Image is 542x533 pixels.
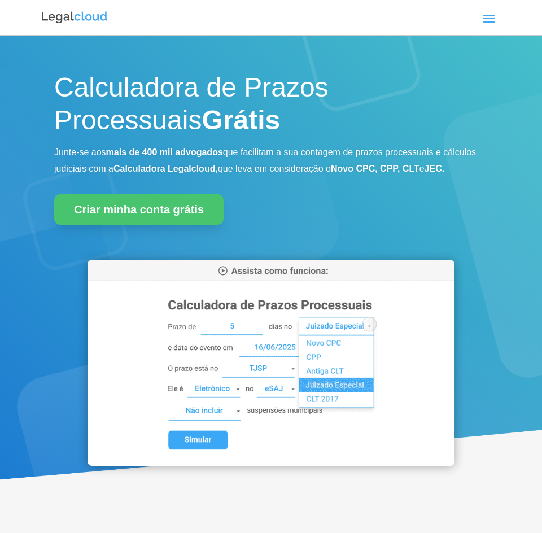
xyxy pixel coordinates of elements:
[54,145,488,177] p: Junte-se aos que facilitam a sua contagem de prazos processuais e cálculos judiciais com a que le...
[88,260,454,466] img: Calculadora de Prazos Processuais da Legalcloud
[54,71,488,142] h1: Calculadora de Prazos Processuais
[88,458,454,468] a: Calculadora de Prazos Processuais da Legalcloud
[54,194,224,225] a: Criar minha conta grátis
[41,10,108,25] img: Logo da Legalcloud
[202,105,280,135] strong: Grátis
[113,164,218,173] b: Calculadora Legalcloud,
[106,147,223,157] b: mais de 400 mil advogados
[331,164,419,173] b: Novo CPC, CPP, CLT
[425,164,445,173] b: JEC.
